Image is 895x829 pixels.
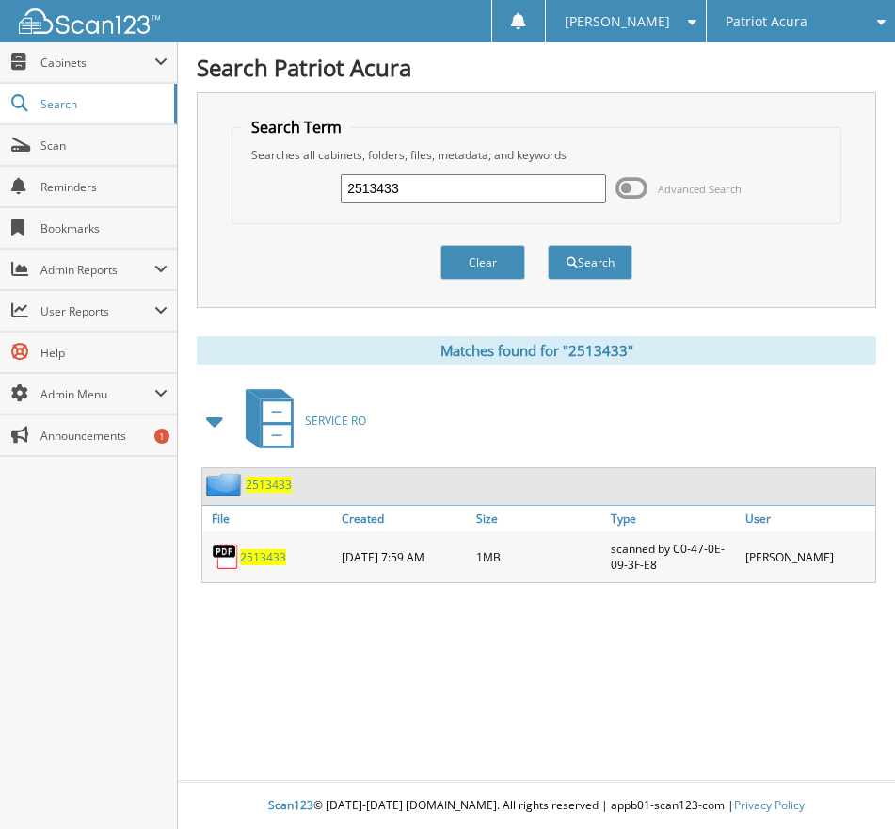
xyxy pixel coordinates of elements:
[440,245,525,280] button: Clear
[548,245,632,280] button: Search
[734,797,805,813] a: Privacy Policy
[234,383,366,458] a: SERVICE RO
[40,345,168,361] span: Help
[206,473,246,496] img: folder2.png
[154,429,169,444] div: 1
[40,179,168,195] span: Reminders
[40,138,168,154] span: Scan
[741,506,875,531] a: User
[337,536,471,577] div: [DATE] 7:59 AM
[246,477,292,493] a: 2513433
[606,506,741,531] a: Type
[471,506,606,531] a: Size
[40,303,154,319] span: User Reports
[202,506,337,531] a: File
[305,413,366,429] span: SERVICE RO
[40,386,154,402] span: Admin Menu
[658,182,742,196] span: Advanced Search
[197,336,876,365] div: Matches found for "2513433"
[212,543,240,571] img: PDF.png
[726,16,807,27] span: Patriot Acura
[565,16,670,27] span: [PERSON_NAME]
[40,428,168,444] span: Announcements
[197,52,876,83] h1: Search Patriot Acura
[606,536,741,577] div: scanned by C0-47-0E-09-3F-E8
[19,8,160,34] img: scan123-logo-white.svg
[268,797,313,813] span: Scan123
[242,147,831,163] div: Searches all cabinets, folders, files, metadata, and keywords
[178,783,895,829] div: © [DATE]-[DATE] [DOMAIN_NAME]. All rights reserved | appb01-scan123-com |
[242,117,351,138] legend: Search Term
[471,536,606,577] div: 1MB
[40,96,165,112] span: Search
[240,549,286,565] a: 2513433
[337,506,471,531] a: Created
[40,262,154,278] span: Admin Reports
[40,220,168,236] span: Bookmarks
[741,536,875,577] div: [PERSON_NAME]
[40,55,154,71] span: Cabinets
